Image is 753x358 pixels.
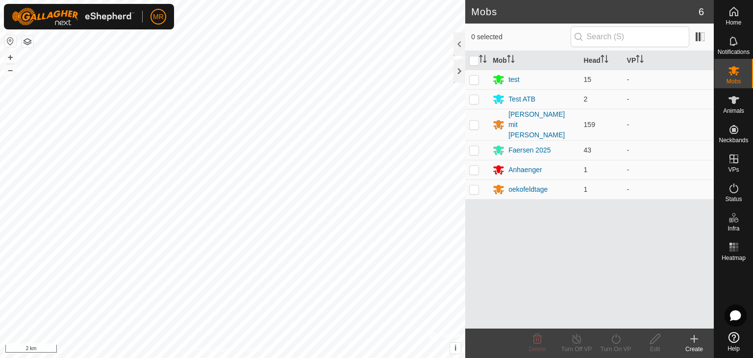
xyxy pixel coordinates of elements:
[718,49,750,55] span: Notifications
[471,32,570,42] span: 0 selected
[635,345,675,354] div: Edit
[454,344,456,352] span: i
[623,89,714,109] td: -
[725,196,742,202] span: Status
[601,56,608,64] p-sorticon: Activate to sort
[12,8,134,26] img: Gallagher Logo
[675,345,714,354] div: Create
[722,255,746,261] span: Heatmap
[153,12,164,22] span: MR
[584,185,588,193] span: 1
[4,64,16,76] button: –
[479,56,487,64] p-sorticon: Activate to sort
[623,51,714,70] th: VP
[450,343,461,354] button: i
[4,51,16,63] button: +
[623,179,714,199] td: -
[507,56,515,64] p-sorticon: Activate to sort
[489,51,579,70] th: Mob
[584,121,595,128] span: 159
[584,76,592,83] span: 15
[471,6,699,18] h2: Mobs
[194,345,231,354] a: Privacy Policy
[636,56,644,64] p-sorticon: Activate to sort
[596,345,635,354] div: Turn On VP
[508,75,520,85] div: test
[571,26,689,47] input: Search (S)
[580,51,623,70] th: Head
[584,95,588,103] span: 2
[4,35,16,47] button: Reset Map
[623,109,714,140] td: -
[623,140,714,160] td: -
[508,165,542,175] div: Anhaenger
[529,346,546,353] span: Delete
[723,108,744,114] span: Animals
[584,166,588,174] span: 1
[719,137,748,143] span: Neckbands
[727,78,741,84] span: Mobs
[508,145,551,155] div: Faersen 2025
[728,226,739,231] span: Infra
[728,346,740,352] span: Help
[508,184,548,195] div: oekofeldtage
[699,4,704,19] span: 6
[728,167,739,173] span: VPs
[714,328,753,356] a: Help
[508,94,535,104] div: Test ATB
[508,109,576,140] div: [PERSON_NAME] mit [PERSON_NAME]
[623,70,714,89] td: -
[726,20,741,26] span: Home
[623,160,714,179] td: -
[584,146,592,154] span: 43
[557,345,596,354] div: Turn Off VP
[242,345,271,354] a: Contact Us
[22,36,33,48] button: Map Layers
